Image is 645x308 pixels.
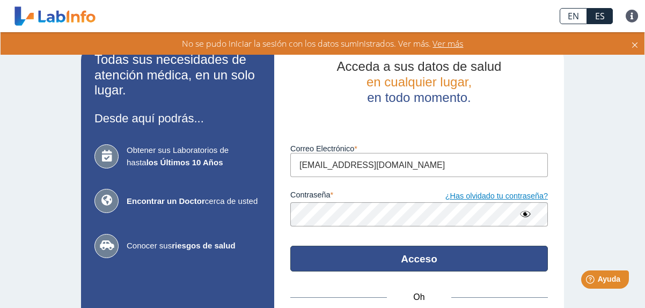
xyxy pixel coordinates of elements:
[127,241,172,250] font: Conocer sus
[172,241,235,250] font: riesgos de salud
[401,253,437,265] font: Acceso
[290,144,354,153] font: Correo Electrónico
[433,38,463,49] font: Ver más
[568,10,579,22] font: EN
[445,192,548,200] font: ¿Has olvidado tu contraseña?
[146,158,223,167] font: los Últimos 10 Años
[337,59,502,74] font: Acceda a sus datos de salud
[290,246,548,272] button: Acceso
[182,38,431,49] font: No se pudo iniciar la sesión con los datos suministrados. Ver más.
[290,190,330,199] font: contraseña
[367,90,471,105] font: en todo momento.
[94,52,255,98] font: Todas sus necesidades de atención médica, en un solo lugar.
[367,75,472,89] font: en cualquier lugar,
[595,10,605,22] font: ES
[205,196,258,206] font: cerca de usted
[549,266,633,296] iframe: Lanzador de widgets de ayuda
[94,112,204,125] font: Desde aquí podrás...
[419,190,548,202] a: ¿Has olvidado tu contraseña?
[127,196,205,206] font: Encontrar un Doctor
[127,145,229,167] font: Obtener sus Laboratorios de hasta
[413,292,424,302] font: Oh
